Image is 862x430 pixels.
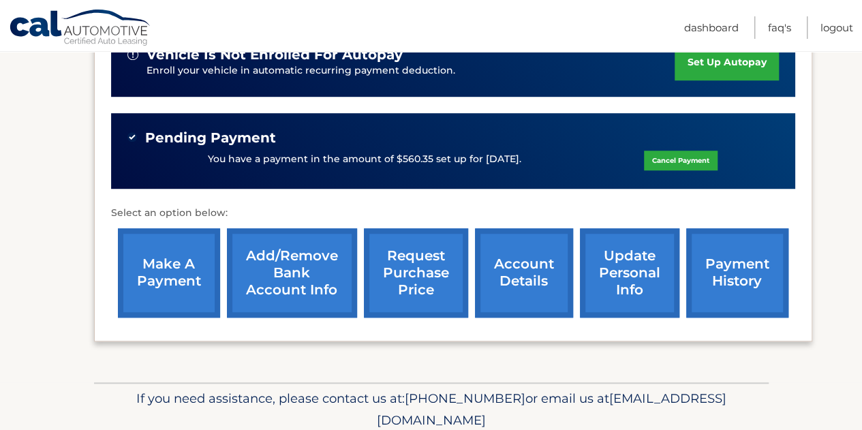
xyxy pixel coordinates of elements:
p: Enroll your vehicle in automatic recurring payment deduction. [147,63,675,78]
a: make a payment [118,228,220,318]
span: vehicle is not enrolled for autopay [147,46,403,63]
p: Select an option below: [111,205,795,221]
a: update personal info [580,228,679,318]
a: Cancel Payment [644,151,718,170]
img: alert-white.svg [127,49,138,60]
a: Logout [820,16,853,39]
span: [PHONE_NUMBER] [405,390,525,406]
a: Cal Automotive [9,9,152,48]
a: set up autopay [675,44,778,80]
a: account details [475,228,573,318]
img: check-green.svg [127,132,137,142]
a: FAQ's [768,16,791,39]
a: Dashboard [684,16,739,39]
a: request purchase price [364,228,468,318]
a: Add/Remove bank account info [227,228,357,318]
a: payment history [686,228,788,318]
span: Pending Payment [145,129,276,147]
p: You have a payment in the amount of $560.35 set up for [DATE]. [208,152,521,167]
